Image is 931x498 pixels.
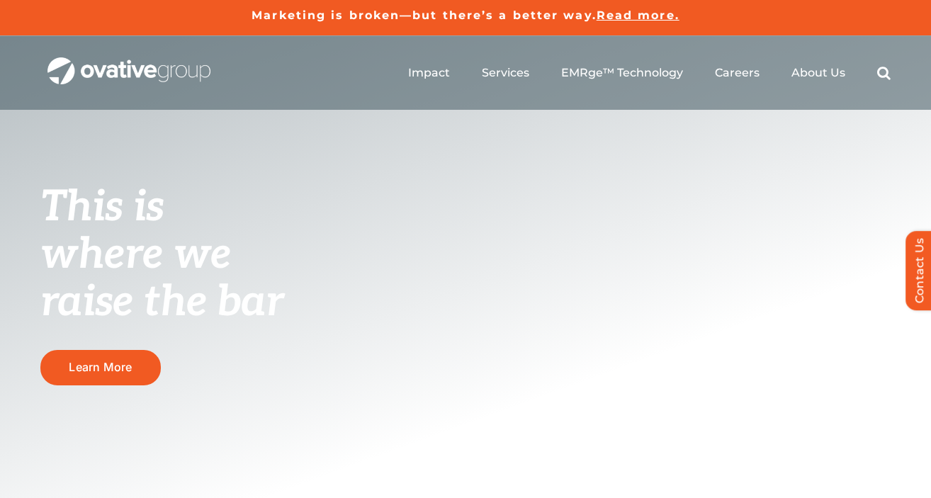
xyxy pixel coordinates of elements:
a: Search [877,66,891,80]
a: Read more. [597,9,679,22]
a: Learn More [40,350,161,385]
a: EMRge™ Technology [561,66,683,80]
a: Services [482,66,529,80]
span: Learn More [69,361,132,374]
a: OG_Full_horizontal_WHT [47,56,210,69]
span: where we raise the bar [40,230,283,328]
span: This is [40,182,164,233]
a: Marketing is broken—but there’s a better way. [252,9,597,22]
nav: Menu [408,50,891,96]
a: Careers [715,66,760,80]
a: About Us [791,66,845,80]
a: Impact [408,66,450,80]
